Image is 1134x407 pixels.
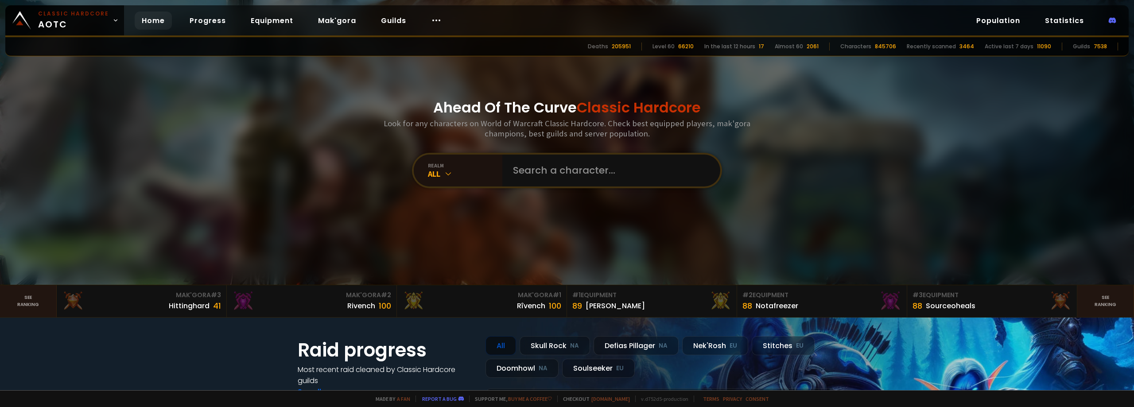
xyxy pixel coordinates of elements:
[374,12,413,30] a: Guilds
[586,300,645,311] div: [PERSON_NAME]
[913,291,923,299] span: # 3
[135,12,172,30] a: Home
[1037,43,1051,50] div: 11090
[875,43,896,50] div: 845706
[298,387,355,397] a: See all progress
[433,97,701,118] h1: Ahead Of The Curve
[742,300,752,312] div: 88
[594,336,679,355] div: Defias Pillager
[678,43,694,50] div: 66210
[57,285,227,317] a: Mak'Gora#3Hittinghard41
[38,10,109,31] span: AOTC
[577,97,701,117] span: Classic Hardcore
[635,395,688,402] span: v. d752d5 - production
[913,300,922,312] div: 88
[517,300,545,311] div: Rîvench
[796,341,804,350] small: EU
[520,336,590,355] div: Skull Rock
[298,364,475,386] h4: Most recent raid cleaned by Classic Hardcore guilds
[730,341,737,350] small: EU
[402,291,561,300] div: Mak'Gora
[557,395,630,402] span: Checkout
[38,10,109,18] small: Classic Hardcore
[381,291,391,299] span: # 2
[742,291,753,299] span: # 2
[567,285,737,317] a: #1Equipment89[PERSON_NAME]
[616,364,624,373] small: EU
[1038,12,1091,30] a: Statistics
[985,43,1033,50] div: Active last 7 days
[570,341,579,350] small: NA
[659,341,668,350] small: NA
[1094,43,1107,50] div: 7538
[244,12,300,30] a: Equipment
[211,291,221,299] span: # 3
[1077,285,1134,317] a: Seeranking
[591,395,630,402] a: [DOMAIN_NAME]
[913,291,1072,300] div: Equipment
[232,291,391,300] div: Mak'Gora
[370,395,410,402] span: Made by
[723,395,742,402] a: Privacy
[572,300,582,312] div: 89
[469,395,552,402] span: Support me,
[737,285,907,317] a: #2Equipment88Notafreezer
[969,12,1027,30] a: Population
[169,300,210,311] div: Hittinghard
[840,43,871,50] div: Characters
[227,285,397,317] a: Mak'Gora#2Rivench100
[682,336,748,355] div: Nek'Rosh
[428,162,502,169] div: realm
[572,291,731,300] div: Equipment
[572,291,581,299] span: # 1
[379,300,391,312] div: 100
[549,300,561,312] div: 100
[907,43,956,50] div: Recently scanned
[508,155,710,186] input: Search a character...
[926,300,975,311] div: Sourceoheals
[652,43,675,50] div: Level 60
[213,300,221,312] div: 41
[422,395,457,402] a: Report a bug
[746,395,769,402] a: Consent
[380,118,754,139] h3: Look for any characters on World of Warcraft Classic Hardcore. Check best equipped players, mak'g...
[397,285,567,317] a: Mak'Gora#1Rîvench100
[742,291,901,300] div: Equipment
[752,336,815,355] div: Stitches
[612,43,631,50] div: 205951
[485,359,559,378] div: Doomhowl
[588,43,608,50] div: Deaths
[428,169,502,179] div: All
[759,43,764,50] div: 17
[703,395,719,402] a: Terms
[5,5,124,35] a: Classic HardcoreAOTC
[311,12,363,30] a: Mak'gora
[807,43,819,50] div: 2061
[959,43,974,50] div: 3464
[553,291,561,299] span: # 1
[183,12,233,30] a: Progress
[347,300,375,311] div: Rivench
[298,336,475,364] h1: Raid progress
[562,359,635,378] div: Soulseeker
[539,364,548,373] small: NA
[397,395,410,402] a: a fan
[756,300,798,311] div: Notafreezer
[704,43,755,50] div: In the last 12 hours
[508,395,552,402] a: Buy me a coffee
[907,285,1077,317] a: #3Equipment88Sourceoheals
[775,43,803,50] div: Almost 60
[485,336,516,355] div: All
[62,291,221,300] div: Mak'Gora
[1073,43,1090,50] div: Guilds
